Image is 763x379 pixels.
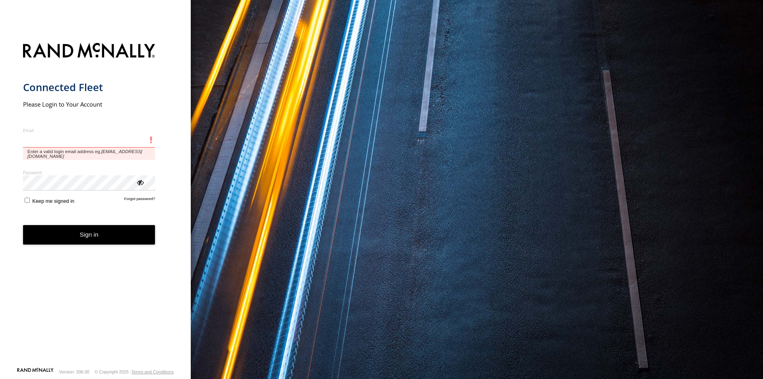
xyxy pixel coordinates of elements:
h2: Please Login to Your Account [23,100,155,108]
em: [EMAIL_ADDRESS][DOMAIN_NAME] [27,149,142,159]
span: Enter a valid login email address eg. [23,148,155,160]
h1: Connected Fleet [23,81,155,94]
a: Forgot password? [124,196,155,204]
label: Email [23,127,155,133]
a: Terms and Conditions [132,369,174,374]
div: ViewPassword [136,178,144,186]
div: Version: 306.00 [59,369,89,374]
div: © Copyright 2025 - [95,369,174,374]
input: Keep me signed in [25,198,30,203]
img: Rand McNally [23,41,155,62]
form: main [23,38,168,367]
a: Visit our Website [17,368,54,376]
span: Keep me signed in [32,198,74,204]
button: Sign in [23,225,155,245]
label: Password [23,169,155,175]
